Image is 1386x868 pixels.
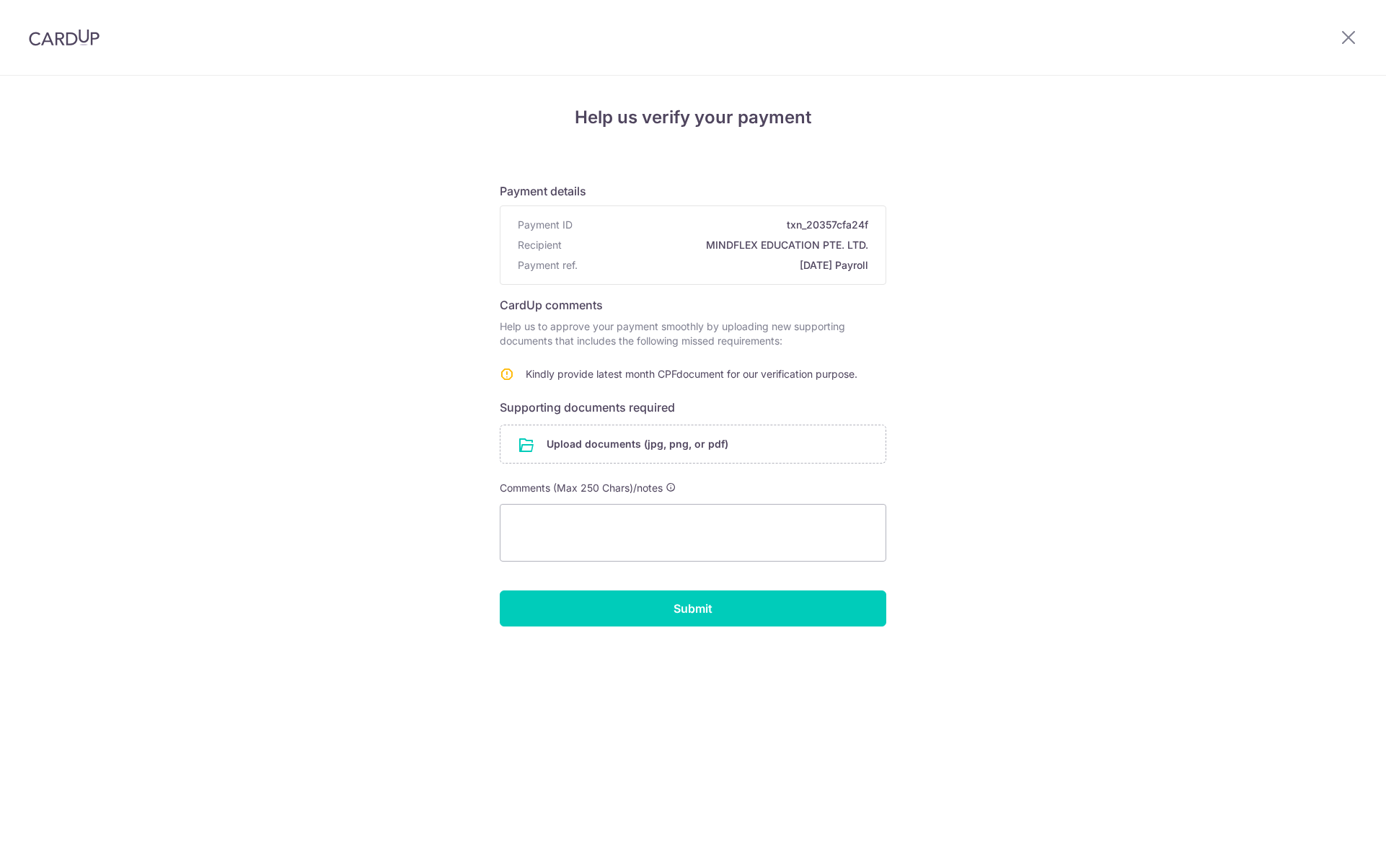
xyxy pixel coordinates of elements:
h4: Help us verify your payment [500,105,886,130]
p: Help us to approve your payment smoothly by uploading new supporting documents that includes the ... [500,319,886,348]
span: txn_20357cfa24f [578,218,868,232]
iframe: Opens a widget where you can find more information [1294,825,1372,861]
div: Upload documents (jpg, png, or pdf) [500,425,886,464]
h6: Supporting documents required [500,399,886,416]
span: Payment ref. [518,258,578,273]
span: Comments (Max 250 Chars)/notes [500,482,663,494]
span: [DATE] Payroll [583,258,868,273]
span: Kindly provide latest month CPFdocument for our verification purpose. [526,368,857,380]
span: Payment ID [518,218,573,232]
h6: Payment details [500,182,886,200]
input: Submit [500,590,886,626]
img: CardUp [29,29,100,46]
span: Recipient [518,238,562,252]
h6: CardUp comments [500,296,886,314]
span: MINDFLEX EDUCATION PTE. LTD. [568,238,868,252]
